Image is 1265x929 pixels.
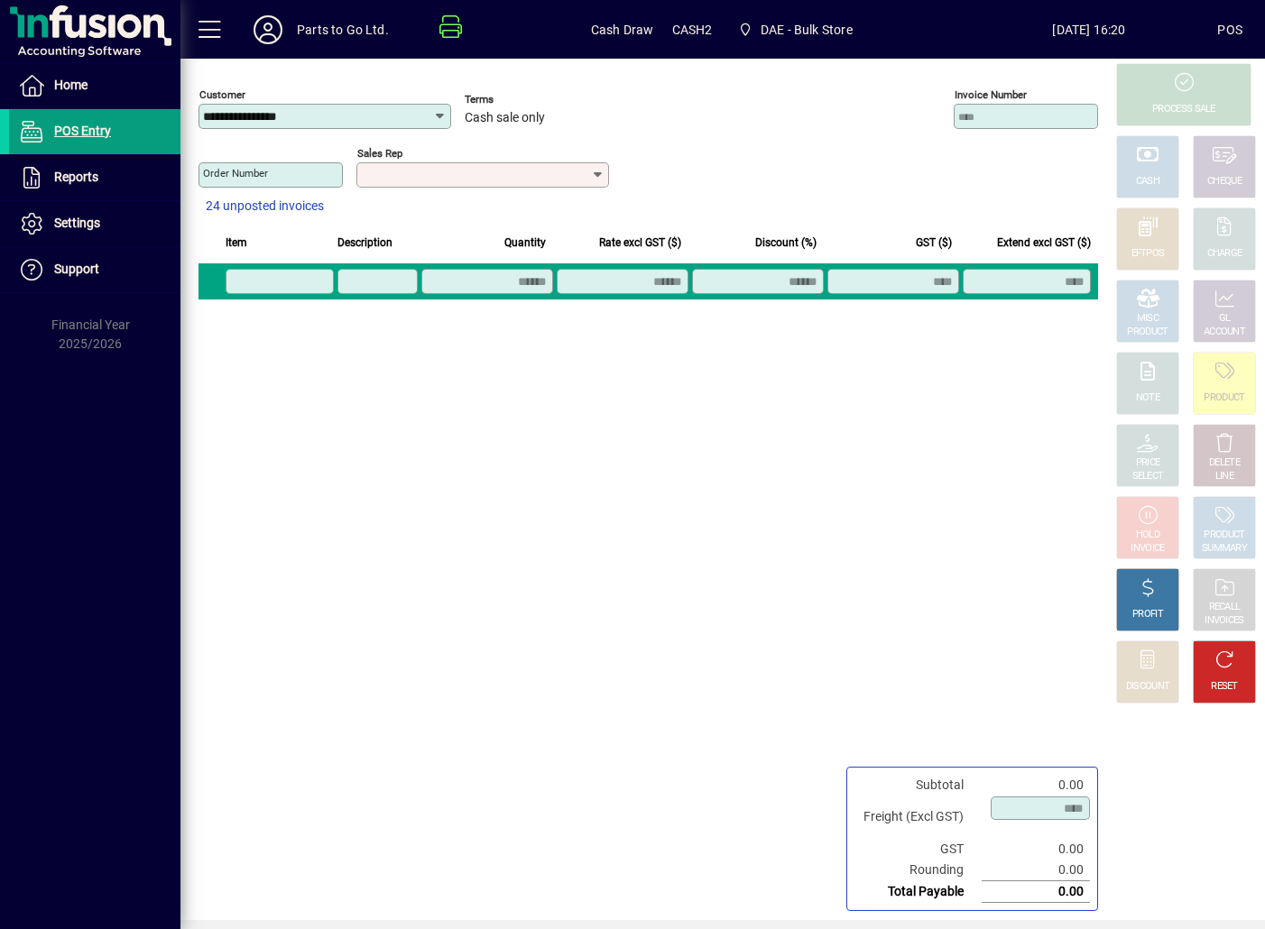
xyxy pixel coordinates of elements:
[672,15,713,44] span: CASH2
[1204,391,1244,405] div: PRODUCT
[226,233,247,253] span: Item
[982,860,1090,881] td: 0.00
[854,881,982,903] td: Total Payable
[955,88,1027,101] mat-label: Invoice number
[54,216,100,230] span: Settings
[1132,470,1164,483] div: SELECT
[730,14,859,46] span: DAE - Bulk Store
[203,167,268,179] mat-label: Order number
[982,839,1090,860] td: 0.00
[9,201,180,246] a: Settings
[854,796,982,839] td: Freight (Excl GST)
[1207,247,1242,261] div: CHARGE
[1209,601,1241,614] div: RECALL
[997,233,1091,253] span: Extend excl GST ($)
[465,94,573,106] span: Terms
[1211,680,1238,694] div: RESET
[465,111,545,125] span: Cash sale only
[1204,529,1244,542] div: PRODUCT
[854,839,982,860] td: GST
[982,775,1090,796] td: 0.00
[54,124,111,138] span: POS Entry
[54,78,88,92] span: Home
[206,197,324,216] span: 24 unposted invoices
[1131,247,1165,261] div: EFTPOS
[961,15,1218,44] span: [DATE] 16:20
[916,233,952,253] span: GST ($)
[1205,614,1243,628] div: INVOICES
[1209,456,1240,470] div: DELETE
[9,247,180,292] a: Support
[199,88,245,101] mat-label: Customer
[982,881,1090,903] td: 0.00
[1127,326,1168,339] div: PRODUCT
[9,155,180,200] a: Reports
[1152,103,1215,116] div: PROCESS SALE
[1126,680,1169,694] div: DISCOUNT
[1219,312,1231,326] div: GL
[1217,15,1242,44] div: POS
[54,170,98,184] span: Reports
[599,233,681,253] span: Rate excl GST ($)
[591,15,654,44] span: Cash Draw
[1204,326,1245,339] div: ACCOUNT
[239,14,297,46] button: Profile
[1202,542,1247,556] div: SUMMARY
[1132,608,1163,621] div: PROFIT
[854,775,982,796] td: Subtotal
[761,15,853,44] span: DAE - Bulk Store
[337,233,392,253] span: Description
[1136,529,1159,542] div: HOLD
[755,233,817,253] span: Discount (%)
[504,233,546,253] span: Quantity
[1207,175,1242,189] div: CHEQUE
[297,15,389,44] div: Parts to Go Ltd.
[199,190,331,223] button: 24 unposted invoices
[1136,456,1160,470] div: PRICE
[1215,470,1233,483] div: LINE
[1137,312,1159,326] div: MISC
[1136,391,1159,405] div: NOTE
[1136,175,1159,189] div: CASH
[1131,542,1164,556] div: INVOICE
[54,262,99,276] span: Support
[854,860,982,881] td: Rounding
[357,147,402,160] mat-label: Sales rep
[9,63,180,108] a: Home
